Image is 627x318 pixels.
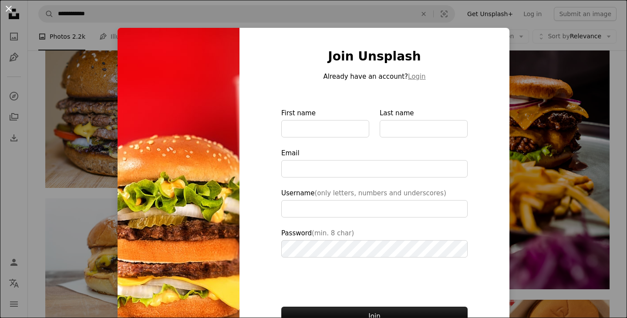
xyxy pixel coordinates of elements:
[314,189,446,197] span: (only letters, numbers and underscores)
[281,160,468,177] input: Email
[281,148,468,177] label: Email
[281,108,369,137] label: First name
[281,200,468,218] input: Username(only letters, numbers and underscores)
[281,120,369,137] input: First name
[281,228,468,258] label: Password
[281,49,468,64] h1: Join Unsplash
[281,188,468,218] label: Username
[281,71,468,82] p: Already have an account?
[380,120,468,137] input: Last name
[380,108,468,137] label: Last name
[281,240,468,258] input: Password(min. 8 char)
[408,71,425,82] button: Login
[312,229,354,237] span: (min. 8 char)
